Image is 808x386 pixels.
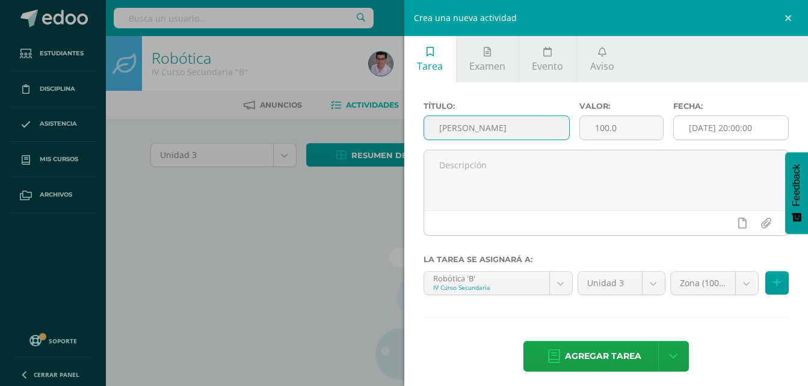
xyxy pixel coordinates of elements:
[424,272,572,295] a: Robótica 'B'IV Curso Secundaria
[424,102,570,111] label: Título:
[532,60,563,73] span: Evento
[671,272,758,295] a: Zona (100.0%)
[424,255,789,264] label: La tarea se asignará a:
[519,36,576,82] a: Evento
[565,342,641,371] span: Agregar tarea
[424,116,570,139] input: Título
[579,102,664,111] label: Valor:
[577,36,627,82] a: Aviso
[680,272,726,295] span: Zona (100.0%)
[785,152,808,234] button: Feedback - Mostrar encuesta
[673,102,789,111] label: Fecha:
[433,272,540,283] div: Robótica 'B'
[791,164,802,206] span: Feedback
[590,60,614,73] span: Aviso
[674,116,788,139] input: Fecha de entrega
[404,36,456,82] a: Tarea
[469,60,505,73] span: Examen
[580,116,663,139] input: Puntos máximos
[417,60,443,73] span: Tarea
[587,272,633,295] span: Unidad 3
[578,272,665,295] a: Unidad 3
[457,36,519,82] a: Examen
[433,283,540,292] div: IV Curso Secundaria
